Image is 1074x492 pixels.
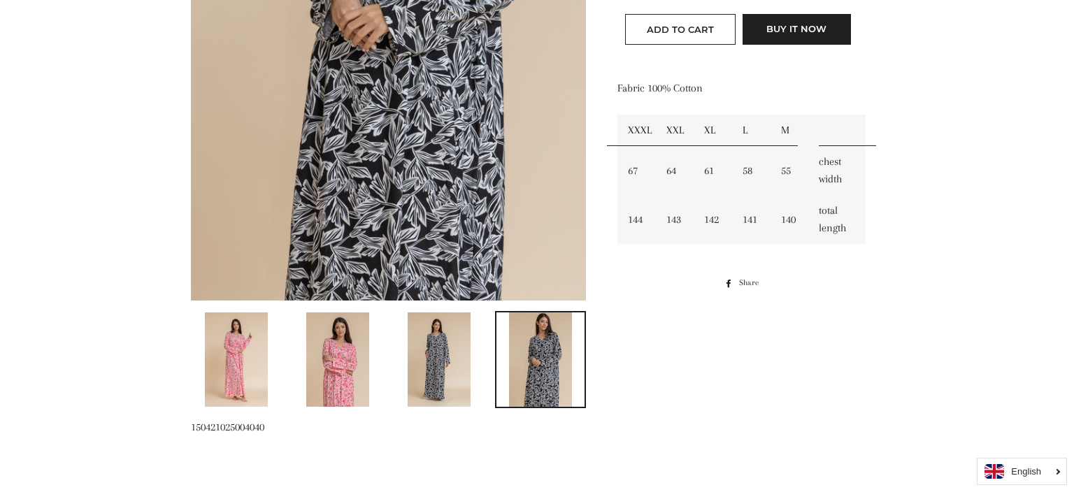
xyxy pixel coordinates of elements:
img: Load image into Gallery viewer, Malak Nightdress [408,312,471,407]
p: Fabric 100% Cotton [617,80,866,97]
td: 141 [732,195,771,244]
span: Share [739,275,766,291]
td: 55 [771,146,809,195]
img: Load image into Gallery viewer, Malak Nightdress [509,312,572,407]
span: Add to Cart [647,24,714,35]
img: Load image into Gallery viewer, Malak Nightdress [306,312,369,407]
td: 142 [694,195,732,244]
td: L [732,115,771,146]
td: XL [694,115,732,146]
td: XXXL [617,115,656,146]
td: 144 [617,195,656,244]
td: 58 [732,146,771,195]
span: 150421025004040 [191,421,264,433]
td: 64 [656,146,694,195]
i: English [1011,467,1041,476]
button: Buy it now [743,14,851,45]
td: total length [808,195,865,244]
td: chest width [808,146,865,195]
td: 143 [656,195,694,244]
img: Load image into Gallery viewer, Malak Nightdress [205,312,268,407]
a: English [984,464,1059,479]
td: 67 [617,146,656,195]
td: M [771,115,809,146]
td: 140 [771,195,809,244]
td: 61 [694,146,732,195]
td: XXL [656,115,694,146]
button: Add to Cart [625,14,736,45]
